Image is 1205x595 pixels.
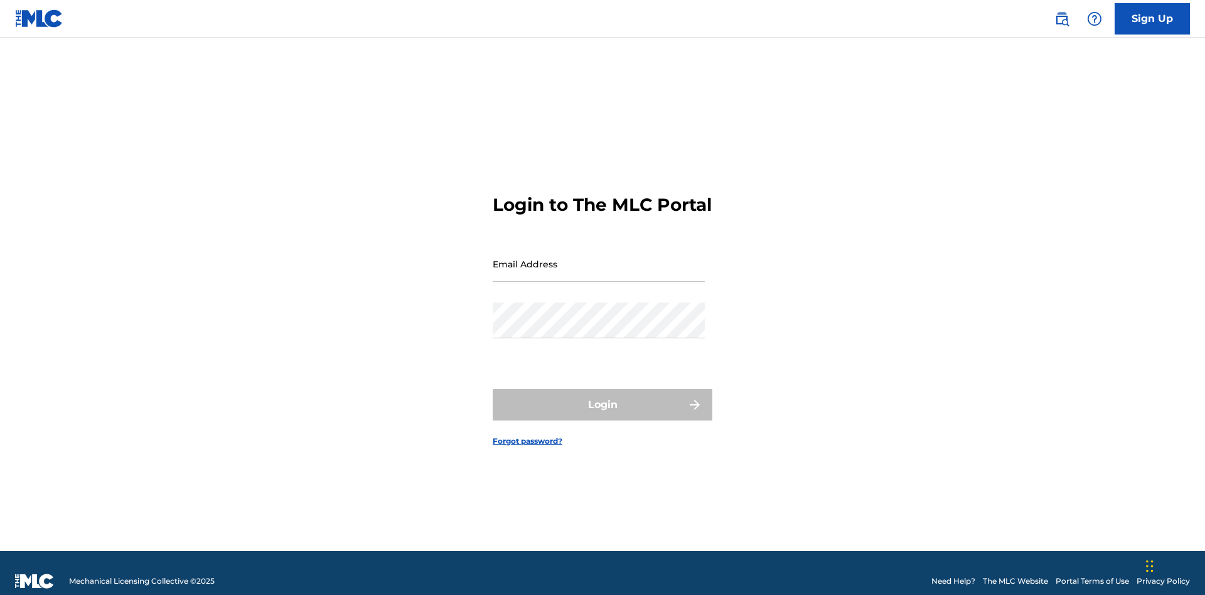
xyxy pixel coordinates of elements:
a: Public Search [1049,6,1074,31]
a: The MLC Website [983,576,1048,587]
img: search [1054,11,1069,26]
a: Privacy Policy [1137,576,1190,587]
iframe: Chat Widget [1142,535,1205,595]
h3: Login to The MLC Portal [493,194,712,216]
img: help [1087,11,1102,26]
div: Drag [1146,547,1154,585]
a: Sign Up [1115,3,1190,35]
div: Help [1082,6,1107,31]
a: Need Help? [931,576,975,587]
img: logo [15,574,54,589]
span: Mechanical Licensing Collective © 2025 [69,576,215,587]
img: MLC Logo [15,9,63,28]
a: Portal Terms of Use [1056,576,1129,587]
a: Forgot password? [493,436,562,447]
